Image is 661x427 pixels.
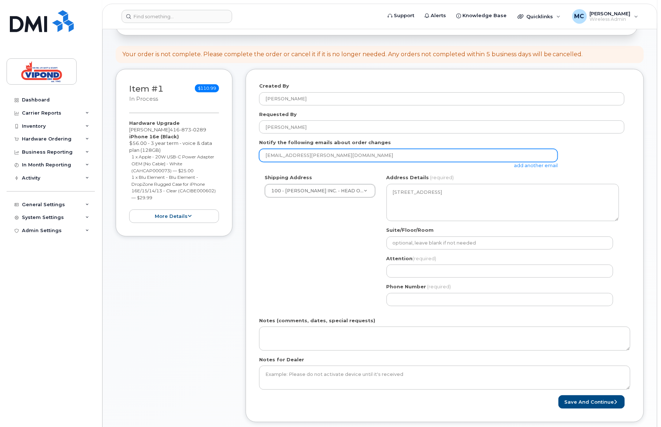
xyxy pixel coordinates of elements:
label: Notes for Dealer [259,356,304,363]
small: in process [129,96,158,102]
input: Example: john@appleseed.com [259,149,558,162]
button: more details [129,209,219,223]
label: Notes (comments, dates, special requests) [259,317,375,324]
div: Your order is not complete. Please complete the order or cancel it if it is no longer needed. Any... [122,50,583,59]
span: Alerts [431,12,446,19]
input: Example: John Smith [259,120,625,134]
span: [PERSON_NAME] [590,11,631,16]
span: 100 - VIPOND INC. - HEAD OFFICE [271,188,375,193]
div: [PERSON_NAME] $56.00 - 3 year term - voice & data plan (128GB) [129,120,219,223]
a: Alerts [419,8,451,23]
span: Wireless Admin [590,16,631,22]
label: Requested By [259,111,297,118]
small: 1 x Blu Element - Blu Element - DropZone Rugged Case for iPhone 16E/15/14/13 - Clear (CACIBE00060... [132,174,216,200]
span: Knowledge Base [462,12,507,19]
label: Phone Number [387,283,426,290]
label: Address Details [387,174,429,181]
strong: iPhone 16e (Black) [129,134,179,139]
label: Shipping Address [265,174,312,181]
label: Attention [387,255,437,262]
div: Mark Chapeskie [567,9,643,24]
span: Quicklinks [526,14,553,19]
h3: Item #1 [129,84,164,103]
a: add another email [514,162,558,168]
span: (required) [430,174,454,180]
span: (required) [413,255,437,261]
label: Suite/Floor/Room [387,227,434,234]
span: (required) [427,284,451,289]
label: Created By [259,82,289,89]
span: MC [574,12,584,21]
span: 0289 [191,127,206,132]
small: 1 x Apple - 20W USB-C Power Adapter OEM [No Cable] - White (CAHCAP000073) — $25.00 [132,154,215,173]
input: optional, leave blank if not needed [387,236,613,250]
span: Support [394,12,414,19]
span: $110.99 [195,84,219,92]
button: Save and Continue [558,395,625,409]
span: 416 [170,127,206,132]
a: 100 - [PERSON_NAME] INC. - HEAD OFFICE [265,184,375,197]
a: Support [383,8,419,23]
div: Quicklinks [512,9,566,24]
span: 873 [180,127,191,132]
input: Find something... [122,10,232,23]
label: Notify the following emails about order changes [259,139,391,146]
strong: Hardware Upgrade [129,120,180,126]
a: Knowledge Base [451,8,512,23]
